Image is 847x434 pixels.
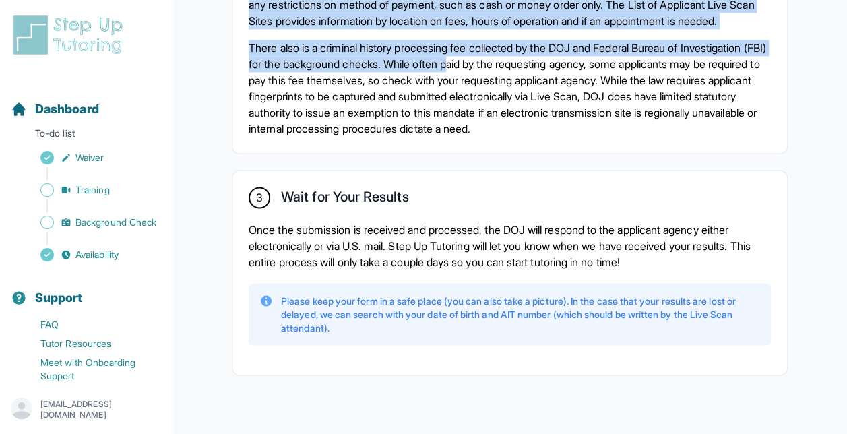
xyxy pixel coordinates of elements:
[11,334,172,353] a: Tutor Resources
[35,100,99,119] span: Dashboard
[249,221,771,270] p: Once the submission is received and processed, the DOJ will respond to the applicant agency eithe...
[35,288,83,307] span: Support
[11,100,99,119] a: Dashboard
[11,181,172,199] a: Training
[11,245,172,264] a: Availability
[11,385,172,404] a: Contact Onboarding Support
[75,151,104,164] span: Waiver
[5,127,166,146] p: To-do list
[75,248,119,261] span: Availability
[11,315,172,334] a: FAQ
[11,148,172,167] a: Waiver
[11,398,161,422] button: [EMAIL_ADDRESS][DOMAIN_NAME]
[11,13,131,57] img: logo
[281,189,408,210] h2: Wait for Your Results
[75,216,156,229] span: Background Check
[40,399,161,421] p: [EMAIL_ADDRESS][DOMAIN_NAME]
[249,40,771,137] p: There also is a criminal history processing fee collected by the DOJ and Federal Bureau of Invest...
[5,78,166,124] button: Dashboard
[11,353,172,385] a: Meet with Onboarding Support
[75,183,110,197] span: Training
[11,213,172,232] a: Background Check
[256,189,263,206] span: 3
[5,267,166,313] button: Support
[281,294,760,334] p: Please keep your form in a safe place (you can also take a picture). In the case that your result...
